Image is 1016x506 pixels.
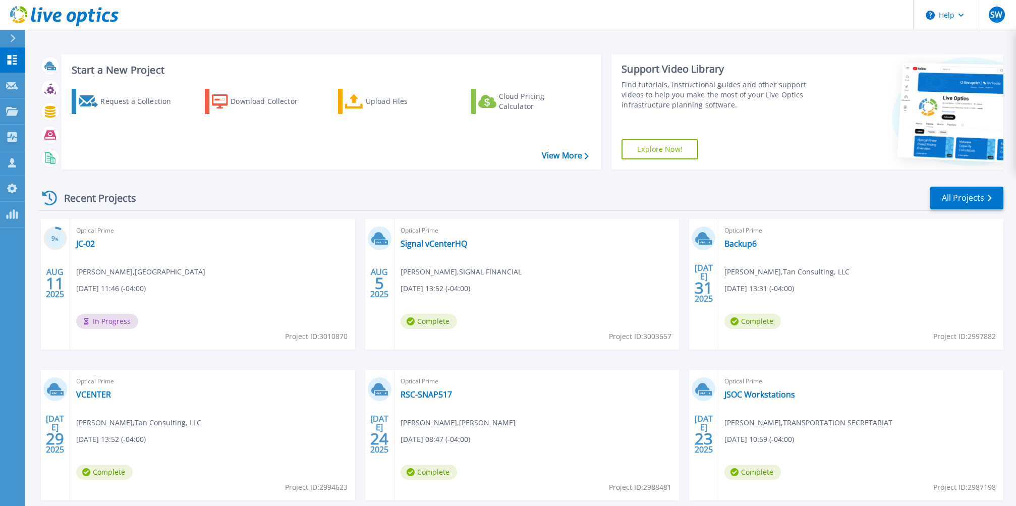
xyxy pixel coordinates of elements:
div: [DATE] 2025 [45,416,65,453]
a: JC-02 [76,239,95,249]
div: [DATE] 2025 [370,416,389,453]
h3: 9 [43,233,67,245]
h3: Start a New Project [72,65,588,76]
a: Upload Files [338,89,450,114]
span: 29 [46,434,64,443]
a: Cloud Pricing Calculator [471,89,584,114]
div: AUG 2025 [45,265,65,302]
span: [DATE] 13:52 (-04:00) [401,283,470,294]
div: Find tutorials, instructional guides and other support videos to help you make the most of your L... [622,80,822,110]
a: Backup6 [724,239,757,249]
span: Optical Prime [401,376,673,387]
span: [DATE] 13:31 (-04:00) [724,283,794,294]
a: JSOC Workstations [724,389,795,400]
span: Complete [724,465,781,480]
span: [DATE] 10:59 (-04:00) [724,434,794,445]
span: % [55,236,59,242]
a: VCENTER [76,389,111,400]
span: Project ID: 2997882 [933,331,996,342]
div: [DATE] 2025 [694,265,713,302]
span: SW [990,11,1002,19]
span: [PERSON_NAME] , Tan Consulting, LLC [724,266,850,277]
span: Complete [724,314,781,329]
span: Project ID: 3010870 [285,331,348,342]
span: [PERSON_NAME] , TRANSPORTATION SECRETARIAT [724,417,892,428]
a: Download Collector [205,89,317,114]
span: Project ID: 3003657 [609,331,671,342]
span: In Progress [76,314,138,329]
span: Project ID: 2994623 [285,482,348,493]
span: Optical Prime [401,225,673,236]
span: 24 [370,434,388,443]
span: 31 [695,284,713,292]
div: Support Video Library [622,63,822,76]
a: View More [542,151,589,160]
span: [DATE] 13:52 (-04:00) [76,434,146,445]
a: Explore Now! [622,139,698,159]
span: Project ID: 2988481 [609,482,671,493]
div: Upload Files [366,91,446,111]
span: Complete [76,465,133,480]
span: 11 [46,279,64,288]
div: AUG 2025 [370,265,389,302]
span: [PERSON_NAME] , SIGNAL FINANCIAL [401,266,522,277]
span: Complete [401,314,457,329]
div: Request a Collection [100,91,181,111]
span: Project ID: 2987198 [933,482,996,493]
span: [PERSON_NAME] , Tan Consulting, LLC [76,417,201,428]
span: Complete [401,465,457,480]
div: [DATE] 2025 [694,416,713,453]
a: RSC-SNAP517 [401,389,452,400]
span: 23 [695,434,713,443]
a: Request a Collection [72,89,184,114]
div: Cloud Pricing Calculator [499,91,580,111]
span: [PERSON_NAME] , [GEOGRAPHIC_DATA] [76,266,205,277]
a: Signal vCenterHQ [401,239,467,249]
span: [DATE] 08:47 (-04:00) [401,434,470,445]
span: Optical Prime [76,225,349,236]
span: [PERSON_NAME] , [PERSON_NAME] [401,417,516,428]
span: [DATE] 11:46 (-04:00) [76,283,146,294]
div: Recent Projects [39,186,150,210]
span: Optical Prime [724,225,997,236]
span: 5 [375,279,384,288]
span: Optical Prime [76,376,349,387]
div: Download Collector [231,91,311,111]
span: Optical Prime [724,376,997,387]
a: All Projects [930,187,1003,209]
